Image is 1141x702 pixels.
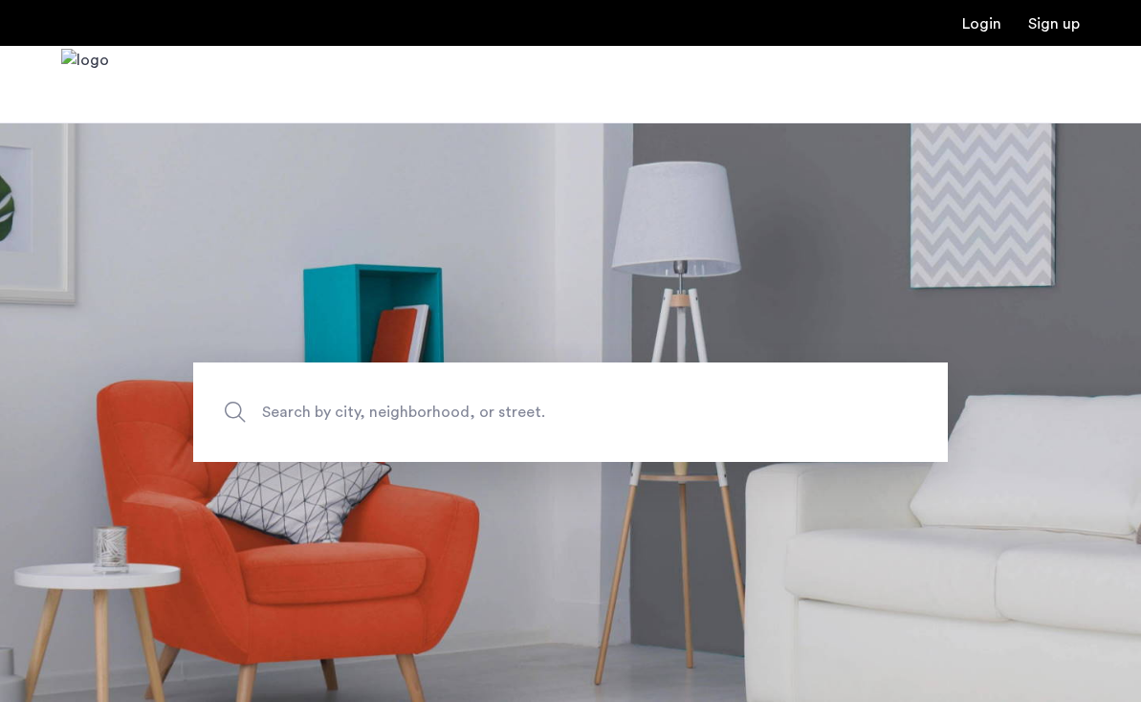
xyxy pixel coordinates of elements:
a: Login [962,16,1001,32]
a: Registration [1028,16,1080,32]
a: Cazamio Logo [61,49,109,121]
input: Apartment Search [193,362,948,462]
span: Search by city, neighborhood, or street. [262,400,790,426]
img: logo [61,49,109,121]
